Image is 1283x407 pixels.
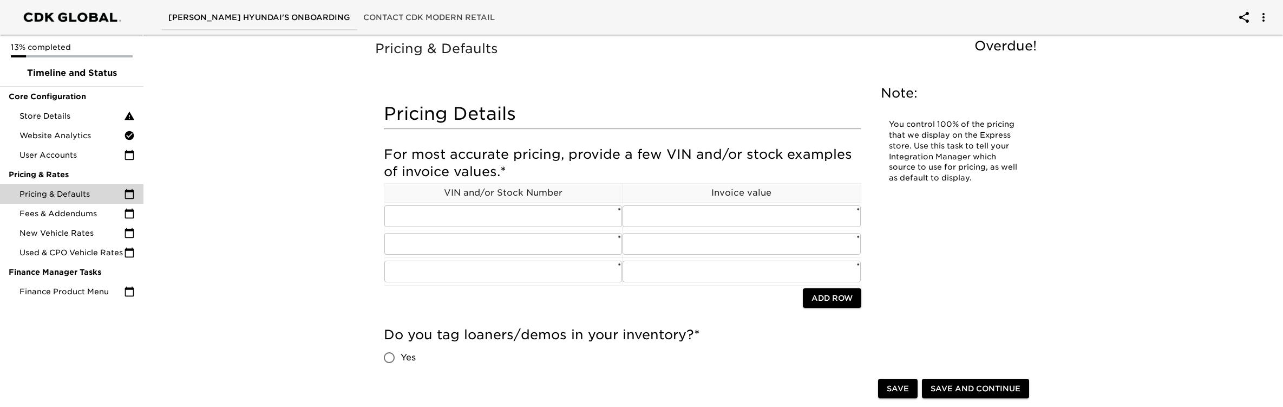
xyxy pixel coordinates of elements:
span: Core Configuration [9,91,135,102]
p: 13% completed [11,42,133,53]
span: Contact CDK Modern Retail [363,11,495,24]
h5: Pricing & Defaults [375,40,1042,57]
span: Fees & Addendums [19,208,124,219]
p: You control 100% of the pricing that we display on the Express store. Use this task to tell your ... [889,119,1019,184]
span: Save [887,382,909,396]
span: Timeline and Status [9,67,135,80]
h5: Note: [881,85,1027,102]
span: Pricing & Defaults [19,189,124,199]
span: Website Analytics [19,130,124,141]
h4: Pricing Details [384,103,861,125]
span: Overdue! [974,38,1037,54]
button: account of current user [1231,4,1257,30]
span: Save and Continue [931,382,1020,396]
span: Used & CPO Vehicle Rates [19,247,124,258]
span: New Vehicle Rates [19,228,124,238]
p: Invoice value [623,186,861,199]
p: VIN and/or Stock Number [384,186,623,199]
button: Save [878,379,918,399]
span: Finance Manager Tasks [9,267,135,277]
button: Save and Continue [922,379,1029,399]
span: Pricing & Rates [9,169,135,180]
span: Store Details [19,111,124,121]
span: Add Row [811,292,853,305]
span: User Accounts [19,150,124,160]
span: [PERSON_NAME] Hyundai's Onboarding [168,11,350,24]
span: Yes [401,351,416,364]
h5: Do you tag loaners/demos in your inventory? [384,326,861,344]
button: account of current user [1251,4,1277,30]
h5: For most accurate pricing, provide a few VIN and/or stock examples of invoice values. [384,146,861,180]
span: Finance Product Menu [19,286,124,297]
button: Add Row [803,288,861,308]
